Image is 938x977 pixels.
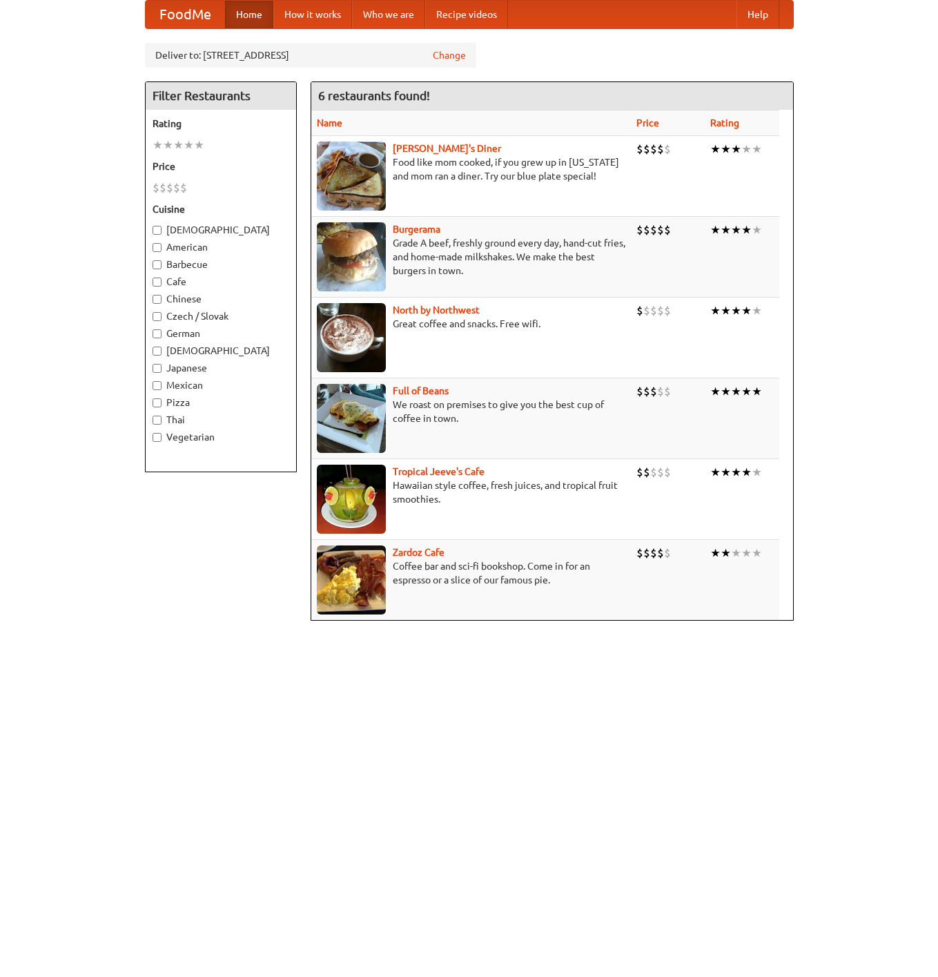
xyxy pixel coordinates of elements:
[721,303,731,318] li: ★
[710,117,739,128] a: Rating
[393,224,440,235] a: Burgerama
[153,180,159,195] li: $
[710,384,721,399] li: ★
[721,142,731,157] li: ★
[153,347,162,356] input: [DEMOGRAPHIC_DATA]
[317,545,386,615] img: zardoz.jpg
[650,222,657,238] li: $
[731,303,741,318] li: ★
[317,317,625,331] p: Great coffee and snacks. Free wifi.
[731,222,741,238] li: ★
[317,117,342,128] a: Name
[352,1,425,28] a: Who we are
[317,222,386,291] img: burgerama.jpg
[153,398,162,407] input: Pizza
[153,364,162,373] input: Japanese
[741,222,752,238] li: ★
[159,180,166,195] li: $
[317,559,625,587] p: Coffee bar and sci-fi bookshop. Come in for an espresso or a slice of our famous pie.
[146,82,296,110] h4: Filter Restaurants
[153,378,289,392] label: Mexican
[664,465,671,480] li: $
[721,465,731,480] li: ★
[153,159,289,173] h5: Price
[153,413,289,427] label: Thai
[721,222,731,238] li: ★
[153,327,289,340] label: German
[393,466,485,477] a: Tropical Jeeve's Cafe
[393,143,501,154] a: [PERSON_NAME]'s Diner
[731,142,741,157] li: ★
[657,303,664,318] li: $
[643,384,650,399] li: $
[731,384,741,399] li: ★
[184,137,194,153] li: ★
[153,223,289,237] label: [DEMOGRAPHIC_DATA]
[664,222,671,238] li: $
[710,142,721,157] li: ★
[657,222,664,238] li: $
[153,295,162,304] input: Chinese
[153,117,289,130] h5: Rating
[741,465,752,480] li: ★
[643,545,650,561] li: $
[153,258,289,271] label: Barbecue
[393,304,480,316] a: North by Northwest
[163,137,173,153] li: ★
[752,222,762,238] li: ★
[393,547,444,558] a: Zardoz Cafe
[225,1,273,28] a: Home
[153,309,289,323] label: Czech / Slovak
[166,180,173,195] li: $
[153,344,289,358] label: [DEMOGRAPHIC_DATA]
[650,384,657,399] li: $
[153,312,162,321] input: Czech / Slovak
[636,222,643,238] li: $
[741,384,752,399] li: ★
[664,303,671,318] li: $
[153,260,162,269] input: Barbecue
[636,465,643,480] li: $
[643,142,650,157] li: $
[710,545,721,561] li: ★
[664,545,671,561] li: $
[741,303,752,318] li: ★
[657,545,664,561] li: $
[153,292,289,306] label: Chinese
[710,303,721,318] li: ★
[317,384,386,453] img: beans.jpg
[643,303,650,318] li: $
[736,1,779,28] a: Help
[153,381,162,390] input: Mexican
[317,398,625,425] p: We roast on premises to give you the best cup of coffee in town.
[153,329,162,338] input: German
[636,303,643,318] li: $
[393,385,449,396] a: Full of Beans
[153,416,162,425] input: Thai
[650,303,657,318] li: $
[657,465,664,480] li: $
[318,89,430,102] ng-pluralize: 6 restaurants found!
[153,243,162,252] input: American
[317,478,625,506] p: Hawaiian style coffee, fresh juices, and tropical fruit smoothies.
[657,384,664,399] li: $
[317,303,386,372] img: north.jpg
[710,465,721,480] li: ★
[636,142,643,157] li: $
[710,222,721,238] li: ★
[752,142,762,157] li: ★
[180,180,187,195] li: $
[317,236,625,278] p: Grade A beef, freshly ground every day, hand-cut fries, and home-made milkshakes. We make the bes...
[752,545,762,561] li: ★
[664,384,671,399] li: $
[741,545,752,561] li: ★
[643,222,650,238] li: $
[731,545,741,561] li: ★
[425,1,508,28] a: Recipe videos
[752,384,762,399] li: ★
